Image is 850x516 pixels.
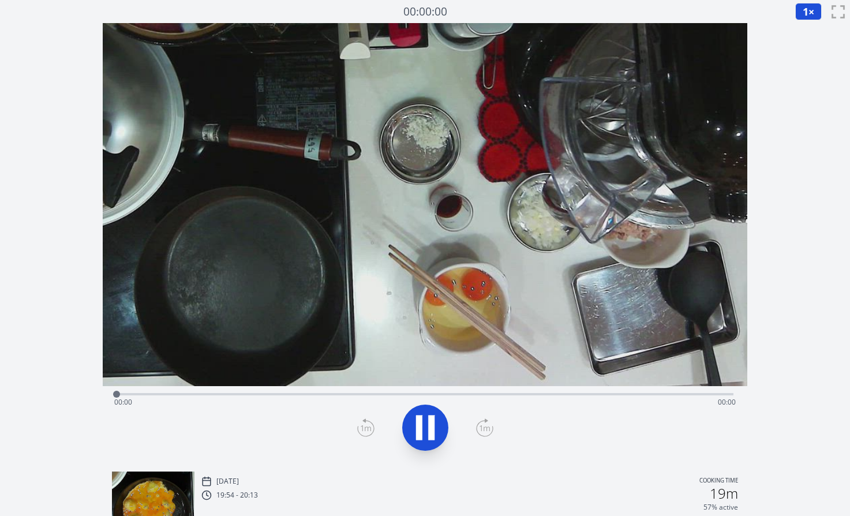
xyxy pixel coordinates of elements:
button: 1× [795,3,822,20]
p: 19:54 - 20:13 [216,491,258,500]
h2: 19m [710,487,738,500]
p: [DATE] [216,477,239,486]
p: 57% active [703,503,738,512]
span: 1 [803,5,808,18]
p: Cooking time [699,476,738,487]
a: 00:00:00 [403,3,447,20]
span: 00:00 [718,397,736,407]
